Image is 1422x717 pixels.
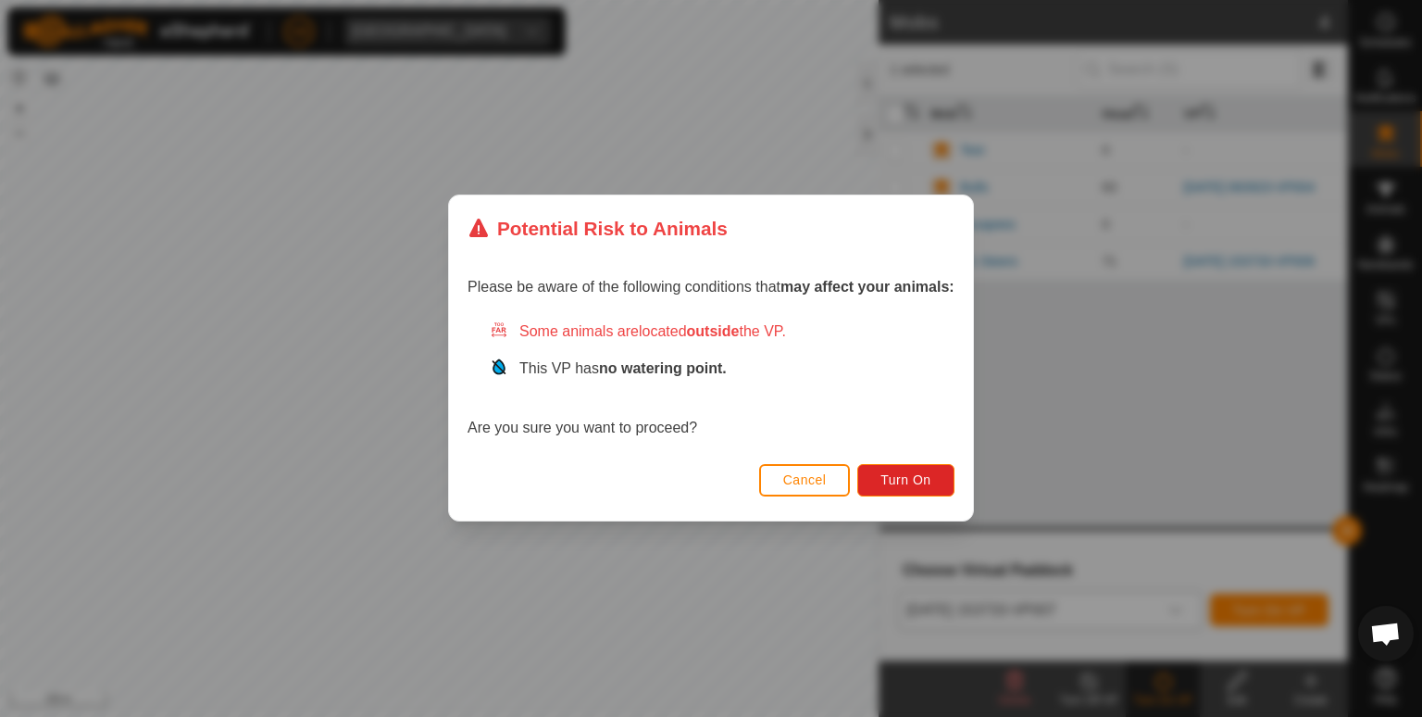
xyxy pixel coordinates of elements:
strong: outside [687,324,740,340]
button: Cancel [759,464,851,497]
span: Please be aware of the following conditions that [468,280,954,296]
span: located the VP. [639,324,786,340]
span: Cancel [783,473,827,488]
span: Turn On [881,473,931,488]
div: Some animals are [490,321,954,344]
strong: may affect your animals: [780,280,954,296]
strong: no watering point. [599,361,727,377]
div: Potential Risk to Animals [468,214,728,243]
div: Are you sure you want to proceed? [468,321,954,440]
span: This VP has [519,361,727,377]
button: Turn On [858,464,954,497]
a: Open chat [1358,606,1414,661]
